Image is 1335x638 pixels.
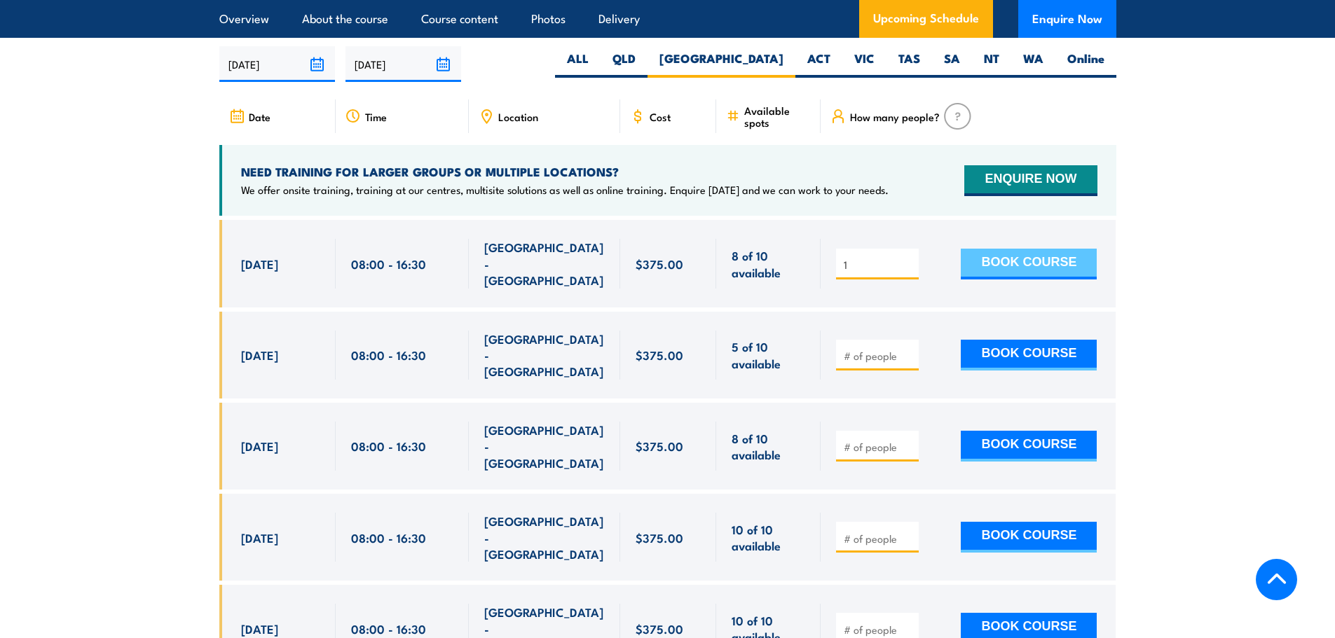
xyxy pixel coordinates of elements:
span: 10 of 10 available [732,521,805,554]
span: $375.00 [636,347,683,363]
input: # of people [844,532,914,546]
span: 08:00 - 16:30 [351,347,426,363]
button: BOOK COURSE [961,340,1097,370]
span: Available spots [744,104,811,128]
label: [GEOGRAPHIC_DATA] [648,50,795,78]
span: $375.00 [636,529,683,546]
span: 5 of 10 available [732,338,805,371]
label: TAS [886,50,932,78]
p: We offer onsite training, training at our centres, multisite solutions as well as online training... [241,183,889,197]
span: [DATE] [241,529,278,546]
h4: NEED TRAINING FOR LARGER GROUPS OR MULTIPLE LOCATIONS? [241,164,889,179]
label: SA [932,50,972,78]
span: 08:00 - 16:30 [351,256,426,272]
button: BOOK COURSE [961,249,1097,279]
span: Cost [650,111,671,123]
label: VIC [842,50,886,78]
label: QLD [601,50,648,78]
button: ENQUIRE NOW [964,165,1097,196]
input: # of people [844,623,914,637]
span: [DATE] [241,438,278,454]
span: Location [498,111,538,123]
input: # of people [844,440,914,454]
span: 08:00 - 16:30 [351,529,426,546]
span: 8 of 10 available [732,247,805,280]
span: How many people? [850,111,940,123]
span: $375.00 [636,256,683,272]
span: [GEOGRAPHIC_DATA] - [GEOGRAPHIC_DATA] [484,513,605,562]
span: Date [249,111,271,123]
span: [GEOGRAPHIC_DATA] - [GEOGRAPHIC_DATA] [484,422,605,471]
span: [DATE] [241,347,278,363]
span: Time [365,111,387,123]
label: ACT [795,50,842,78]
label: NT [972,50,1011,78]
span: [DATE] [241,620,278,637]
span: [DATE] [241,256,278,272]
span: $375.00 [636,620,683,637]
button: BOOK COURSE [961,431,1097,462]
span: $375.00 [636,438,683,454]
label: ALL [555,50,601,78]
span: [GEOGRAPHIC_DATA] - [GEOGRAPHIC_DATA] [484,331,605,380]
input: To date [345,46,461,82]
button: BOOK COURSE [961,522,1097,553]
span: 8 of 10 available [732,430,805,463]
input: # of people [844,258,914,272]
label: Online [1055,50,1116,78]
span: 08:00 - 16:30 [351,620,426,637]
span: [GEOGRAPHIC_DATA] - [GEOGRAPHIC_DATA] [484,239,605,288]
input: # of people [844,349,914,363]
input: From date [219,46,335,82]
label: WA [1011,50,1055,78]
span: 08:00 - 16:30 [351,438,426,454]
